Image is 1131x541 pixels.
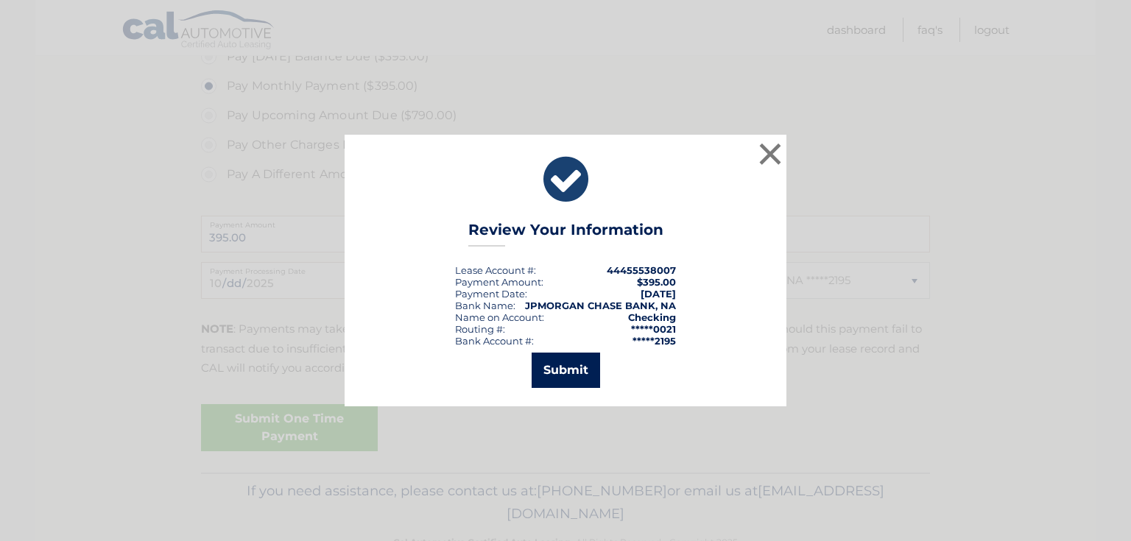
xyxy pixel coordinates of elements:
strong: 44455538007 [607,264,676,276]
span: Payment Date [455,288,525,300]
div: Lease Account #: [455,264,536,276]
div: : [455,288,527,300]
span: $395.00 [637,276,676,288]
div: Payment Amount: [455,276,543,288]
span: [DATE] [641,288,676,300]
button: × [755,139,785,169]
div: Routing #: [455,323,505,335]
strong: JPMORGAN CHASE BANK, NA [525,300,676,311]
h3: Review Your Information [468,221,663,247]
div: Name on Account: [455,311,544,323]
button: Submit [532,353,600,388]
strong: Checking [628,311,676,323]
div: Bank Account #: [455,335,534,347]
div: Bank Name: [455,300,515,311]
